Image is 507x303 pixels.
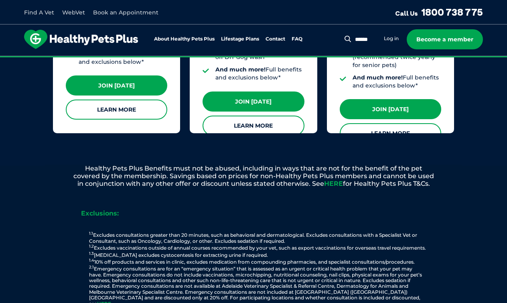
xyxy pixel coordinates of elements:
img: hpp-logo [24,30,138,49]
a: WebVet [62,9,85,16]
sup: 1.4 [89,258,94,263]
span: Call Us [395,9,418,17]
a: Find A Vet [24,9,54,16]
strong: Exclusions: [81,209,119,217]
sup: 1.3 [89,251,94,256]
li: Full benefits and exclusions below* [215,66,304,81]
li: Full benefits and exclusions below* [353,74,441,89]
a: Lifestage Plans [221,37,259,42]
a: Learn More [203,116,304,136]
button: Search [343,35,353,43]
a: Book an Appointment [93,9,158,16]
sup: 2.1 [89,264,94,270]
a: Call Us1800 738 775 [395,6,483,18]
a: Become a member [407,29,483,49]
p: Healthy Pets Plus Benefits must not be abused, including in ways that are not for the benefit of ... [45,165,462,188]
a: About Healthy Pets Plus [154,37,215,42]
a: Join [DATE] [203,92,304,112]
a: FAQ [292,37,302,42]
a: Learn More [340,123,441,143]
strong: And much more! [215,66,266,73]
a: Contact [266,37,285,42]
strong: And much more! [353,74,403,81]
a: Learn More [66,100,167,120]
sup: 1.1 [89,231,93,236]
a: HERE [324,180,343,187]
span: Proactive, preventative wellness program designed to keep your pet healthier and happier for longer [104,56,404,63]
sup: 1.2 [89,244,94,249]
a: Log in [384,35,399,42]
a: Join [DATE] [66,75,167,96]
a: Join [DATE] [340,99,441,119]
li: Full benefits and exclusions below* [79,50,167,66]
